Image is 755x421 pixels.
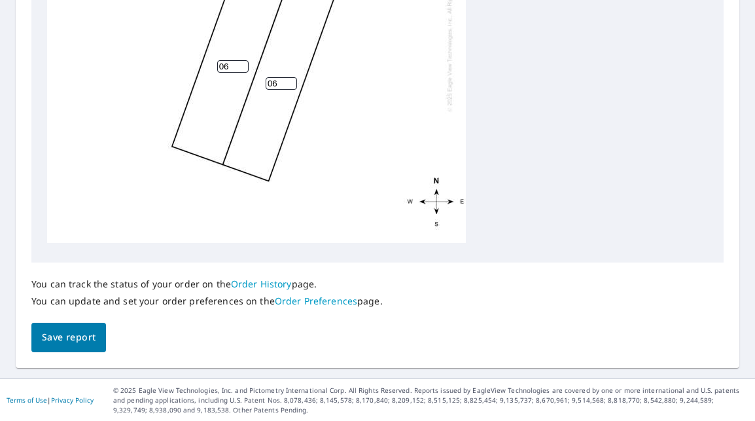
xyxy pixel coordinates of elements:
[31,295,383,307] p: You can update and set your order preferences on the page.
[42,329,96,346] span: Save report
[7,395,47,405] a: Terms of Use
[31,323,106,352] button: Save report
[231,278,292,290] a: Order History
[275,295,357,307] a: Order Preferences
[31,278,383,290] p: You can track the status of your order on the page.
[113,386,748,415] p: © 2025 Eagle View Technologies, Inc. and Pictometry International Corp. All Rights Reserved. Repo...
[7,396,94,404] p: |
[51,395,94,405] a: Privacy Policy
